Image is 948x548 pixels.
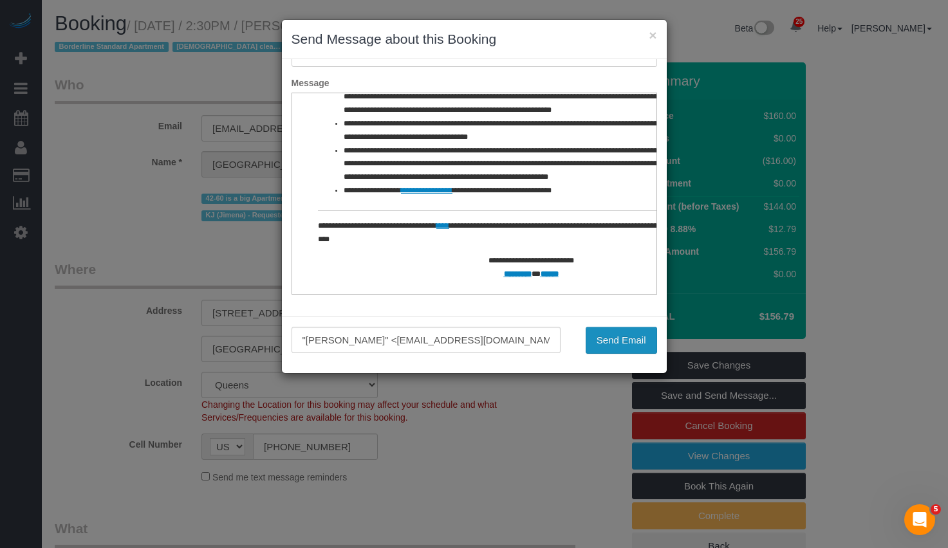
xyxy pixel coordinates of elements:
label: Message [282,77,667,89]
iframe: Intercom live chat [904,504,935,535]
span: 5 [931,504,941,515]
iframe: Rich Text Editor, editor1 [292,93,656,294]
h3: Send Message about this Booking [292,30,657,49]
button: × [649,28,656,42]
button: Send Email [586,327,657,354]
